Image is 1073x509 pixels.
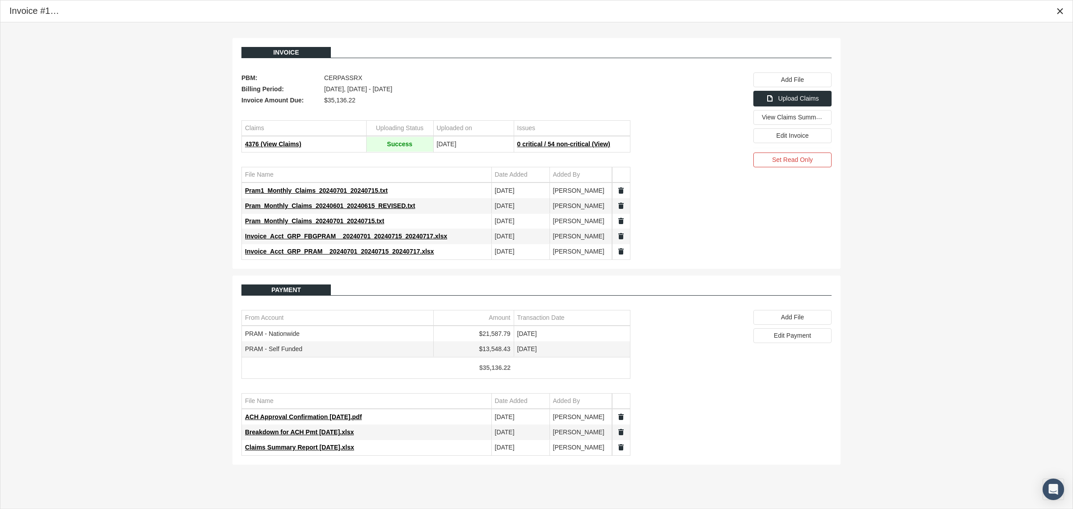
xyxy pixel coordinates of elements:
[1043,479,1064,500] div: Open Intercom Messenger
[245,124,264,132] div: Claims
[433,310,514,326] td: Column Amount
[774,332,811,339] span: Edit Payment
[753,110,832,125] div: View Claims Summary
[242,167,491,182] td: Column File Name
[245,170,274,179] div: File Name
[245,233,447,240] span: Invoice_Acct_GRP_FBGPRAM__20240701_20240715_20240717.xlsx
[491,229,549,244] td: [DATE]
[781,314,804,321] span: Add File
[517,124,535,132] div: Issues
[324,95,355,106] span: $35,136.22
[495,170,528,179] div: Date Added
[245,413,362,420] span: ACH Approval Confirmation [DATE].pdf
[617,187,625,195] a: Split
[491,410,549,425] td: [DATE]
[491,425,549,440] td: [DATE]
[433,327,514,342] td: $21,587.79
[617,247,625,255] a: Split
[491,167,549,182] td: Column Date Added
[753,128,832,143] div: Edit Invoice
[433,137,514,152] td: [DATE]
[491,199,549,214] td: [DATE]
[437,124,472,132] div: Uploaded on
[245,248,434,255] span: Invoice_Acct_GRP_PRAM__20240701_20240715_20240717.xlsx
[549,167,612,182] td: Column Added By
[491,244,549,259] td: [DATE]
[242,310,433,326] td: Column From Account
[617,443,625,451] a: Split
[245,202,415,209] span: Pram_Monthly_Claims_20240601_20240615_REVISED.txt
[549,199,612,214] td: [PERSON_NAME]
[617,413,625,421] a: Split
[617,217,625,225] a: Split
[366,137,433,152] td: Success
[549,440,612,455] td: [PERSON_NAME]
[491,440,549,455] td: [DATE]
[617,232,625,240] a: Split
[491,394,549,409] td: Column Date Added
[273,49,299,56] span: Invoice
[549,425,612,440] td: [PERSON_NAME]
[324,84,392,95] span: [DATE], [DATE] - [DATE]
[245,314,283,322] div: From Account
[324,72,362,84] span: CERPASSRX
[549,229,612,244] td: [PERSON_NAME]
[514,327,630,342] td: [DATE]
[514,342,630,357] td: [DATE]
[245,397,274,405] div: File Name
[245,428,354,436] span: Breakdown for ACH Pmt [DATE].xlsx
[242,121,366,136] td: Column Claims
[553,397,580,405] div: Added By
[241,120,630,153] div: Data grid
[549,410,612,425] td: [PERSON_NAME]
[549,244,612,259] td: [PERSON_NAME]
[778,95,819,102] span: Upload Claims
[376,124,424,132] div: Uploading Status
[617,202,625,210] a: Split
[489,314,510,322] div: Amount
[753,310,832,325] div: Add File
[241,167,630,260] div: Data grid
[753,328,832,343] div: Edit Payment
[242,342,433,357] td: PRAM - Self Funded
[753,153,832,167] div: Set Read Only
[772,156,813,163] span: Set Read Only
[517,314,565,322] div: Transaction Date
[433,342,514,357] td: $13,548.43
[245,140,301,148] span: 4376 (View Claims)
[9,5,60,17] div: Invoice #180
[242,327,433,342] td: PRAM - Nationwide
[495,397,528,405] div: Date Added
[241,72,320,84] span: PBM:
[762,113,825,121] span: View Claims Summary
[245,217,384,225] span: Pram_Monthly_Claims_20240701_20240715.txt
[514,310,630,326] td: Column Transaction Date
[241,393,630,456] div: Data grid
[517,140,610,148] span: 0 critical / 54 non-critical (View)
[271,286,301,293] span: Payment
[1052,3,1068,19] div: Close
[553,170,580,179] div: Added By
[549,214,612,229] td: [PERSON_NAME]
[781,76,804,83] span: Add File
[491,183,549,199] td: [DATE]
[241,84,320,95] span: Billing Period:
[549,394,612,409] td: Column Added By
[549,183,612,199] td: [PERSON_NAME]
[433,121,514,136] td: Column Uploaded on
[436,364,511,372] div: $35,136.22
[366,121,433,136] td: Column Uploading Status
[753,91,832,106] div: Upload Claims
[245,444,354,451] span: Claims Summary Report [DATE].xlsx
[245,187,388,194] span: Pram1_Monthly_Claims_20240701_20240715.txt
[753,72,832,87] div: Add File
[491,214,549,229] td: [DATE]
[242,394,491,409] td: Column File Name
[776,132,808,139] span: Edit Invoice
[514,121,630,136] td: Column Issues
[241,310,630,379] div: Data grid
[241,95,320,106] span: Invoice Amount Due:
[617,428,625,436] a: Split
